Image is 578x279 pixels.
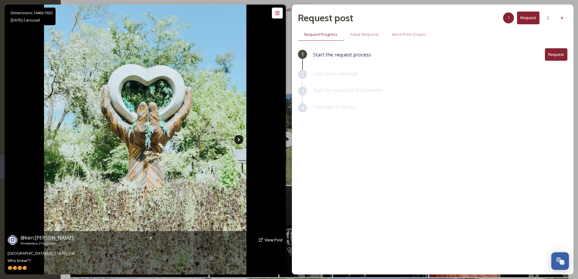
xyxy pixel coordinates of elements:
span: Active Requests [350,32,379,37]
span: 1 [508,15,510,21]
span: @ keri.[PERSON_NAME] [21,234,73,241]
span: View Post [265,237,283,243]
span: Request Progress [304,32,337,37]
span: 3 [301,87,304,95]
span: View files in library [313,104,356,110]
span: Start the request process [313,51,371,58]
h2: Request post [298,11,353,25]
span: 4 [301,104,304,111]
span: [GEOGRAPHIC_DATA][US_STATE], y’all. Who knew?? 🤩🤩🤩🤩 [8,250,76,270]
button: Request [517,12,539,24]
span: Dimensions: 1440 x 1920 [11,10,52,15]
span: 1 [301,51,304,58]
a: @keri.[PERSON_NAME] [21,234,73,241]
span: [DATE] - Carousel [11,17,40,23]
span: Copy your message [313,70,358,77]
a: View Post [265,237,283,243]
span: 2 [301,71,304,78]
button: Open Chat [551,252,569,270]
span: Wait for response from owner [313,87,383,94]
span: More From Creator [392,32,426,37]
span: Posted about 21 hours ago [21,241,73,246]
img: North West Arkansas, y’all. Who knew?? 🤩🤩🤩🤩 [44,5,246,274]
button: Request [545,48,567,61]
